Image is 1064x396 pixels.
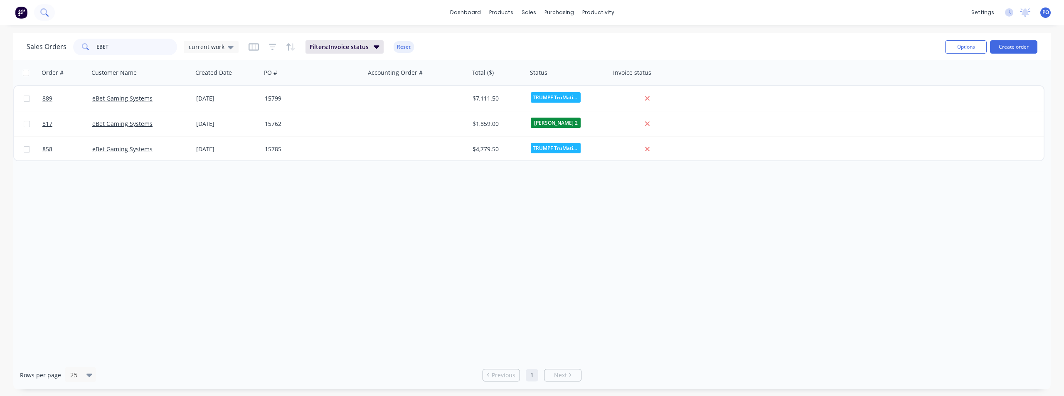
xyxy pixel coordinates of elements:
[526,369,538,381] a: Page 1 is your current page
[473,145,522,153] div: $4,779.50
[92,145,153,153] a: eBet Gaming Systems
[42,145,52,153] span: 858
[42,111,92,136] a: 817
[91,69,137,77] div: Customer Name
[92,94,153,102] a: eBet Gaming Systems
[394,41,414,53] button: Reset
[305,40,384,54] button: Filters:Invoice status
[196,120,258,128] div: [DATE]
[473,94,522,103] div: $7,111.50
[42,120,52,128] span: 817
[15,6,27,19] img: Factory
[473,120,522,128] div: $1,859.00
[479,369,585,381] ul: Pagination
[265,120,357,128] div: 15762
[265,145,357,153] div: 15785
[42,137,92,162] a: 858
[578,6,618,19] div: productivity
[264,69,277,77] div: PO #
[530,69,547,77] div: Status
[483,371,520,379] a: Previous page
[540,6,578,19] div: purchasing
[613,69,651,77] div: Invoice status
[485,6,517,19] div: products
[531,92,581,103] span: TRUMPF TruMatic...
[42,69,64,77] div: Order #
[96,39,177,55] input: Search...
[554,371,567,379] span: Next
[531,143,581,153] span: TRUMPF TruMatic...
[990,40,1037,54] button: Create order
[945,40,987,54] button: Options
[1042,9,1049,16] span: PO
[92,120,153,128] a: eBet Gaming Systems
[531,118,581,128] span: [PERSON_NAME] 2
[492,371,515,379] span: Previous
[195,69,232,77] div: Created Date
[544,371,581,379] a: Next page
[265,94,357,103] div: 15799
[472,69,494,77] div: Total ($)
[196,94,258,103] div: [DATE]
[42,86,92,111] a: 889
[196,145,258,153] div: [DATE]
[967,6,998,19] div: settings
[189,42,224,51] span: current work
[517,6,540,19] div: sales
[368,69,423,77] div: Accounting Order #
[42,94,52,103] span: 889
[446,6,485,19] a: dashboard
[310,43,369,51] span: Filters: Invoice status
[27,43,66,51] h1: Sales Orders
[20,371,61,379] span: Rows per page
